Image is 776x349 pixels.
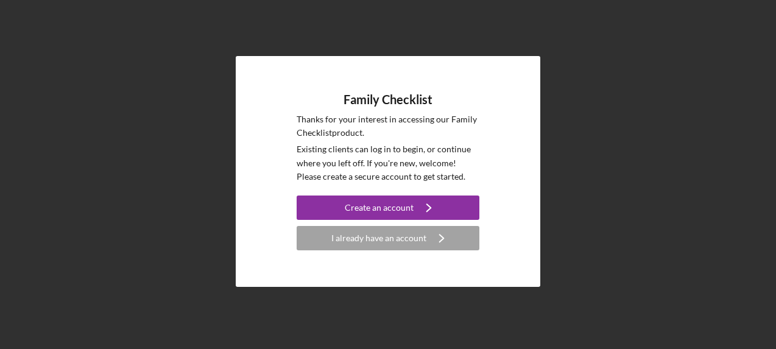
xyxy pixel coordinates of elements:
button: Create an account [297,196,479,220]
p: Thanks for your interest in accessing our Family Checklist product. [297,113,479,140]
div: I already have an account [331,226,426,250]
h4: Family Checklist [344,93,432,107]
button: I already have an account [297,226,479,250]
div: Create an account [345,196,414,220]
a: Create an account [297,196,479,223]
p: Existing clients can log in to begin, or continue where you left off. If you're new, welcome! Ple... [297,143,479,183]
